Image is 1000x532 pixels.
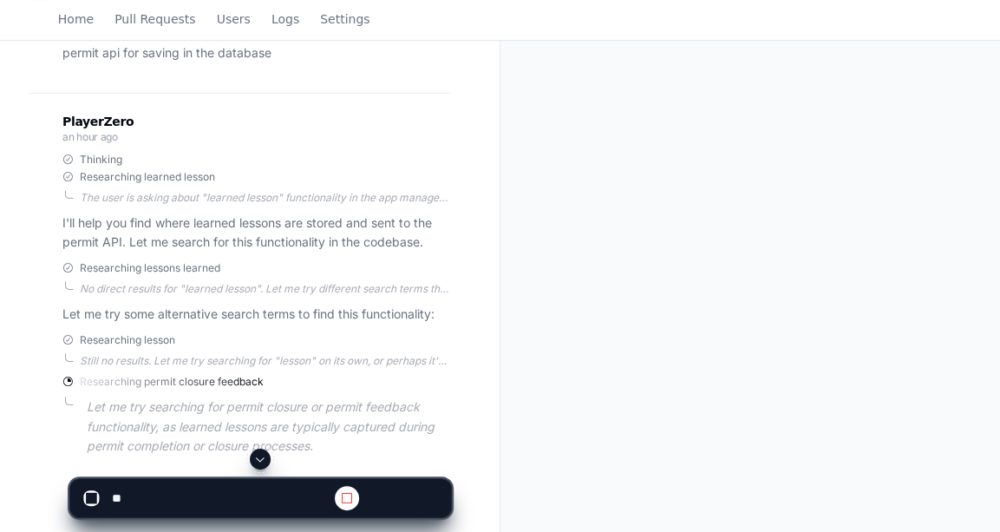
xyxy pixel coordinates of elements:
p: where is learned lesson in app manager stored and sent to the permit api for saving in the database [62,23,451,63]
span: Home [58,14,94,24]
span: Researching lessons learned [80,261,220,275]
span: Logs [271,14,299,24]
p: I'll help you find where learned lessons are stored and sent to the permit API. Let me search for... [62,213,451,253]
div: Still no results. Let me try searching for "lesson" on its own, or perhaps it's called something ... [80,354,451,368]
div: The user is asking about "learned lesson" functionality in the app manager and how it's stored an... [80,191,451,205]
span: Pull Requests [114,14,195,24]
div: No direct results for "learned lesson". Let me try different search terms that might be related t... [80,282,451,296]
span: Settings [320,14,369,24]
span: Users [217,14,251,24]
span: Researching learned lesson [80,170,215,184]
span: PlayerZero [62,116,134,127]
p: Let me try searching for permit closure or permit feedback functionality, as learned lessons are ... [87,397,451,456]
span: Thinking [80,153,122,167]
span: an hour ago [62,130,118,143]
span: Researching permit closure feedback [80,375,264,389]
span: Researching lesson [80,333,175,347]
p: Let me try some alternative search terms to find this functionality: [62,305,451,325]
